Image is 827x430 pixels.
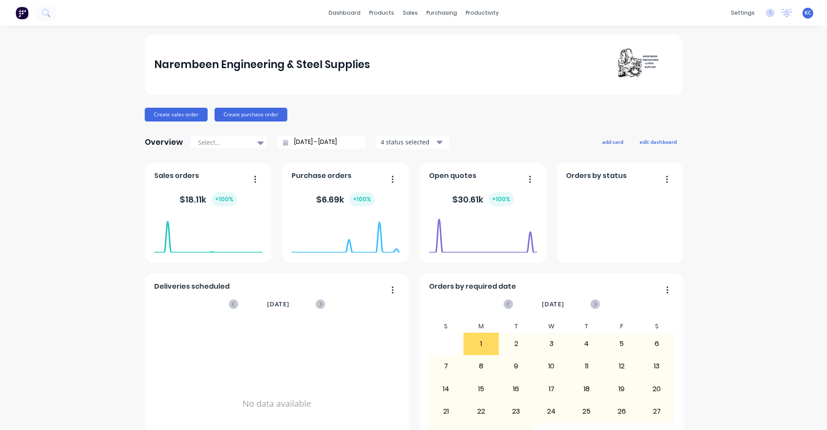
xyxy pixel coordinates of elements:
div: 4 [569,333,604,355]
div: 1 [464,333,498,355]
div: + 100 % [488,192,514,206]
button: Create sales order [145,108,208,122]
div: + 100 % [349,192,375,206]
div: + 100 % [211,192,237,206]
button: 4 status selected [376,136,449,149]
span: Sales orders [154,171,199,181]
div: 27 [640,401,674,422]
div: 21 [429,401,463,422]
div: F [604,320,639,333]
div: 16 [499,378,534,400]
div: 12 [604,355,639,377]
span: Open quotes [429,171,476,181]
div: W [534,320,569,333]
button: add card [597,136,629,147]
div: 23 [499,401,534,422]
span: KC [805,9,811,17]
div: products [365,6,398,19]
div: $ 6.69k [316,192,375,206]
div: 11 [569,355,604,377]
div: 17 [534,378,569,400]
span: Purchase orders [292,171,351,181]
span: Orders by status [566,171,627,181]
div: 14 [429,378,463,400]
div: 24 [534,401,569,422]
img: Factory [16,6,28,19]
div: T [499,320,534,333]
div: $ 18.11k [180,192,237,206]
div: 15 [464,378,498,400]
button: Create purchase order [215,108,287,122]
div: S [639,320,675,333]
div: 10 [534,355,569,377]
a: dashboard [324,6,365,19]
div: 19 [604,378,639,400]
div: Overview [145,134,183,151]
div: sales [398,6,422,19]
div: 4 status selected [381,137,435,146]
div: 3 [534,333,569,355]
div: 26 [604,401,639,422]
div: 2 [499,333,534,355]
img: Narembeen Engineering & Steel Supplies [612,48,673,82]
div: T [569,320,604,333]
div: 7 [429,355,463,377]
div: purchasing [422,6,461,19]
div: M [463,320,499,333]
div: 9 [499,355,534,377]
div: S [429,320,464,333]
div: 22 [464,401,498,422]
span: Deliveries scheduled [154,281,230,292]
div: 25 [569,401,604,422]
div: settings [727,6,759,19]
div: 13 [640,355,674,377]
div: 8 [464,355,498,377]
button: edit dashboard [634,136,682,147]
div: 20 [640,378,674,400]
div: Narembeen Engineering & Steel Supplies [154,56,370,73]
span: [DATE] [542,299,564,309]
div: 5 [604,333,639,355]
div: 18 [569,378,604,400]
span: [DATE] [267,299,289,309]
div: $ 30.61k [452,192,514,206]
div: 6 [640,333,674,355]
div: productivity [461,6,503,19]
